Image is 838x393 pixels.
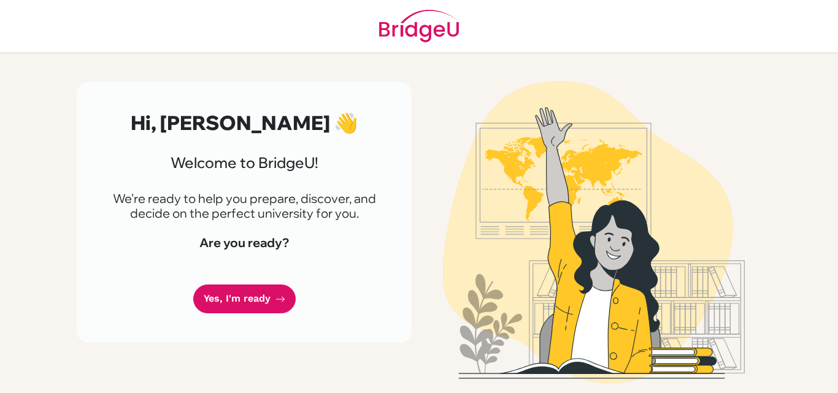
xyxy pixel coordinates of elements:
h3: Welcome to BridgeU! [106,154,382,172]
h2: Hi, [PERSON_NAME] 👋 [106,111,382,134]
h4: Are you ready? [106,235,382,250]
p: We're ready to help you prepare, discover, and decide on the perfect university for you. [106,191,382,221]
a: Yes, I'm ready [193,284,296,313]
